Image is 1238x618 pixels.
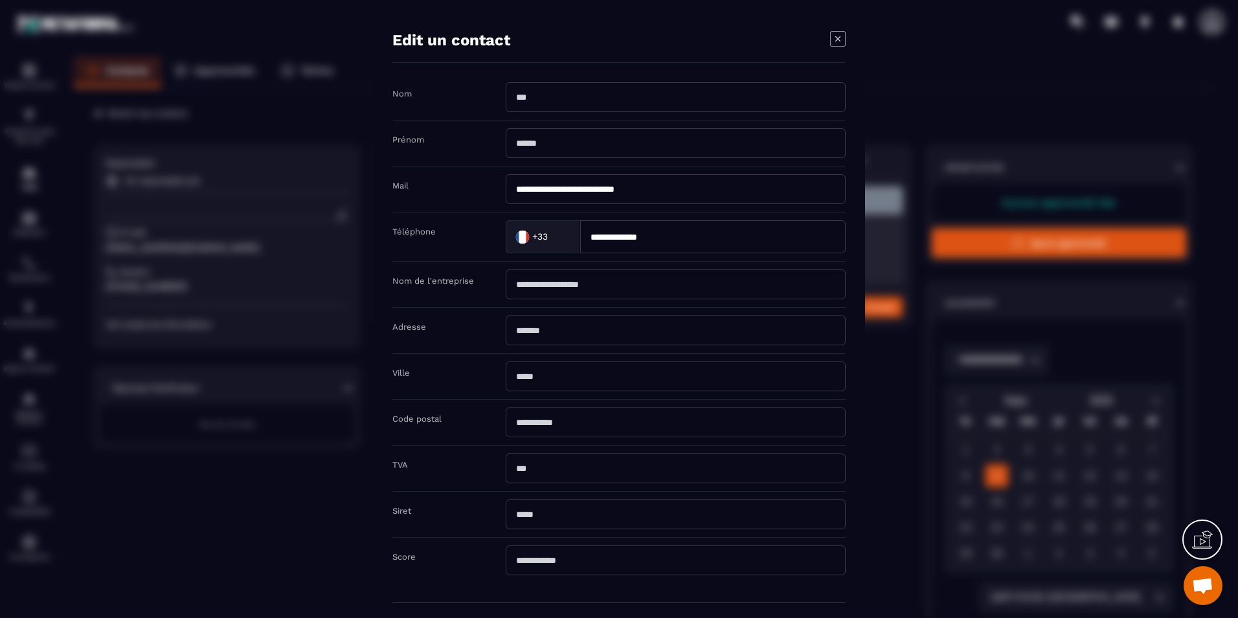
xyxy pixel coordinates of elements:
label: Nom [392,89,412,98]
label: Mail [392,181,409,190]
label: Prénom [392,135,424,144]
label: Ville [392,368,410,378]
label: Siret [392,506,411,516]
input: Search for option [550,227,567,246]
label: Score [392,552,416,562]
img: Country Flag [510,223,535,249]
label: Téléphone [392,227,436,236]
h4: Edit un contact [392,31,510,49]
div: Ouvrir le chat [1184,566,1222,605]
label: Adresse [392,322,426,332]
label: TVA [392,460,408,470]
label: Nom de l'entreprise [392,276,474,286]
div: Search for option [506,220,580,253]
label: Code postal [392,414,442,424]
span: +33 [532,230,548,243]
